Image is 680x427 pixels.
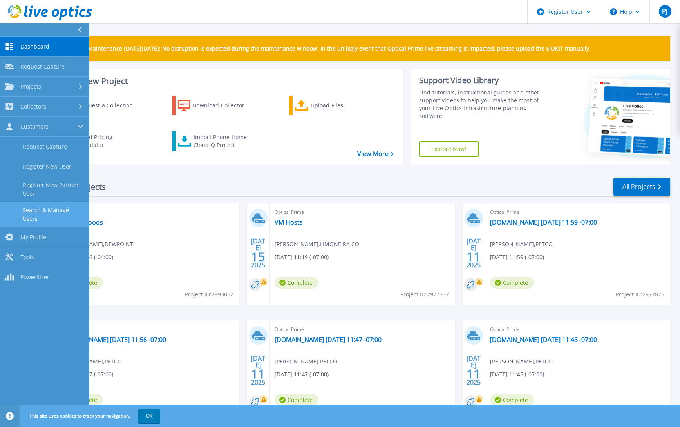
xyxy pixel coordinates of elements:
span: Optical Prime [275,325,450,334]
span: Projects [20,83,41,90]
span: Complete [275,394,318,406]
span: My Profile [20,234,46,241]
span: Dashboard [20,43,49,50]
div: Upload Files [311,98,373,113]
a: [DOMAIN_NAME] [DATE] 11:47 -07:00 [275,336,382,343]
span: Complete [275,277,318,289]
span: Optical Prime [490,208,666,216]
span: 11 [251,371,265,377]
span: [PERSON_NAME] , DEWPOINT [59,240,133,249]
span: [DATE] 11:45 (-07:00) [490,370,544,379]
span: Request Capture [20,63,65,70]
span: PowerSizer [20,274,49,281]
span: [PERSON_NAME] , PETCO [490,357,553,366]
span: PJ [662,8,667,15]
div: Request a Collection [78,98,141,113]
a: [DOMAIN_NAME] [DATE] 11:45 -07:00 [490,336,597,343]
a: VM Hosts [275,218,303,226]
button: OK [138,409,160,423]
a: Explore Now! [419,141,479,157]
div: [DATE] 2025 [466,239,481,267]
span: Project ID: 2993057 [185,290,233,299]
span: [DATE] 11:47 (-07:00) [275,370,329,379]
div: Import Phone Home CloudIQ Project [194,133,255,149]
span: Collectors [20,103,46,110]
a: Request a Collection [56,96,143,115]
span: [DATE] 11:59 (-07:00) [490,253,544,262]
span: 11 [467,371,481,377]
div: Cloud Pricing Calculator [77,133,139,149]
span: Complete [490,277,534,289]
span: Complete [490,394,534,406]
a: [DOMAIN_NAME] [DATE] 11:56 -07:00 [59,336,166,343]
span: [PERSON_NAME] , PETCO [59,357,122,366]
a: Upload Files [289,96,376,115]
a: View More [357,150,394,158]
a: All Projects [613,178,670,196]
span: Project ID: 2977337 [400,290,449,299]
span: Optical Prime [275,208,450,216]
span: This site uses cookies to track your navigation. [22,409,160,423]
div: [DATE] 2025 [251,356,266,385]
span: Tools [20,254,34,261]
span: [DATE] 11:19 (-07:00) [275,253,329,262]
h3: Start a New Project [56,77,393,85]
a: Download Collector [172,96,260,115]
span: 15 [251,253,265,260]
span: [PERSON_NAME] , PETCO [275,357,337,366]
div: [DATE] 2025 [251,239,266,267]
div: [DATE] 2025 [466,356,481,385]
p: Scheduled Maintenance [DATE][DATE]: No disruption is expected during the maintenance window. In t... [58,45,591,52]
div: Support Video Library [419,75,550,85]
span: [PERSON_NAME] , LIMONEIRA CO [275,240,359,249]
div: Download Collector [192,98,255,113]
a: [DOMAIN_NAME] [DATE] 11:59 -07:00 [490,218,597,226]
span: Optical Prime [59,325,235,334]
span: Optical Prime [59,208,235,216]
a: Cloud Pricing Calculator [56,131,143,151]
span: 11 [467,253,481,260]
span: Customers [20,123,49,130]
span: Optical Prime [490,325,666,334]
span: [PERSON_NAME] , PETCO [490,240,553,249]
span: Project ID: 2972825 [616,290,664,299]
div: Find tutorials, instructional guides and other support videos to help you make the most of your L... [419,89,550,120]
